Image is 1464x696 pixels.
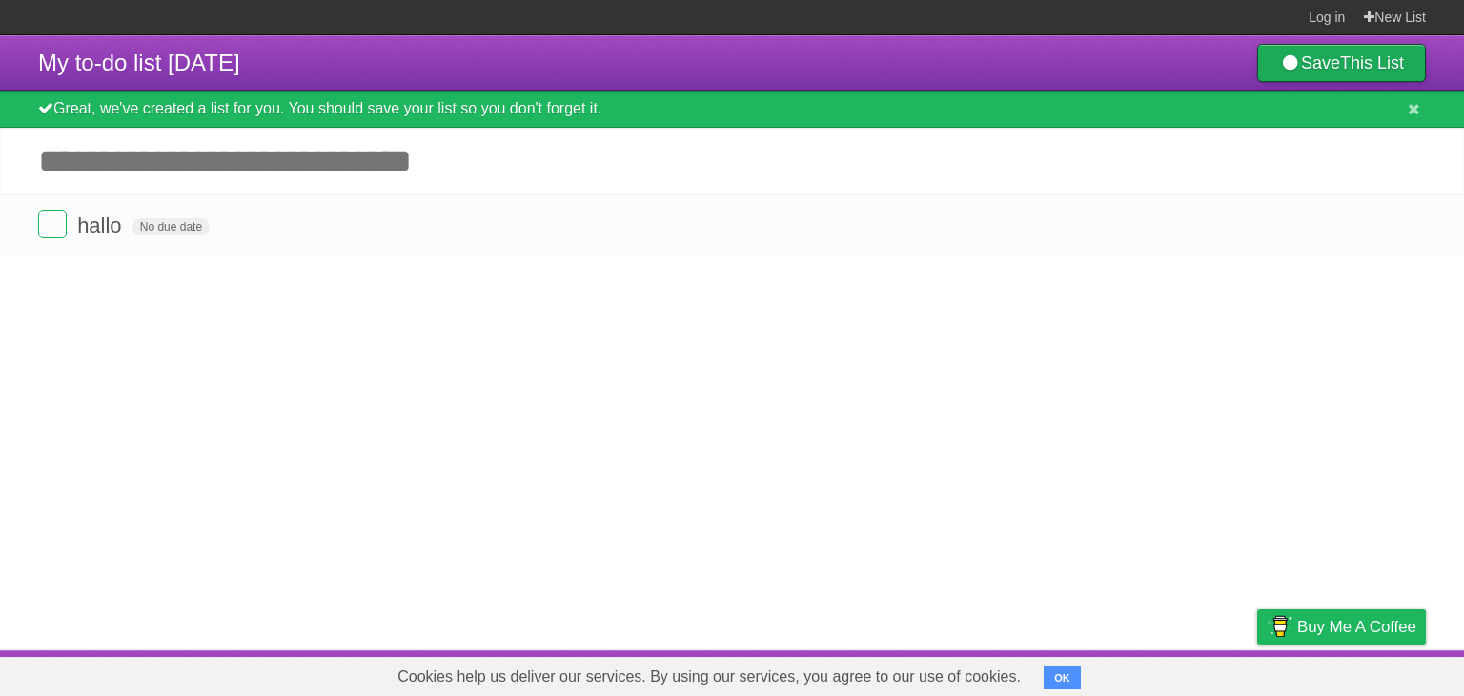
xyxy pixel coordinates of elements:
[1004,655,1044,691] a: About
[1257,609,1426,645] a: Buy me a coffee
[1257,44,1426,82] a: SaveThis List
[132,218,210,235] span: No due date
[1168,655,1210,691] a: Terms
[378,658,1040,696] span: Cookies help us deliver our services. By using our services, you agree to our use of cookies.
[1067,655,1144,691] a: Developers
[77,214,126,237] span: hallo
[1044,666,1081,689] button: OK
[1306,655,1426,691] a: Suggest a feature
[1340,53,1404,72] b: This List
[1232,655,1282,691] a: Privacy
[38,210,67,238] label: Done
[1297,610,1416,644] span: Buy me a coffee
[38,50,240,75] span: My to-do list [DATE]
[1267,610,1292,643] img: Buy me a coffee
